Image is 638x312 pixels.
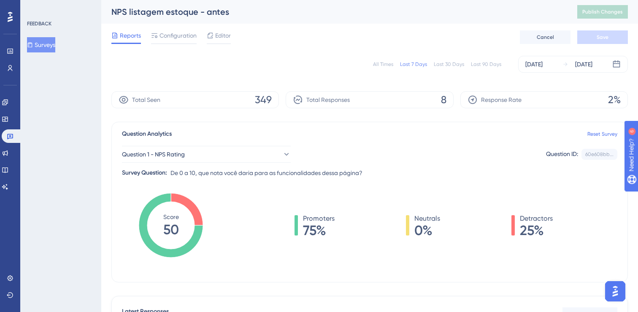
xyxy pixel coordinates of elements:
div: Last 90 Days [471,61,501,68]
span: Promoters [303,213,335,224]
div: Question ID: [546,149,578,160]
div: NPS listagem estoque - antes [111,6,556,18]
span: Cancel [537,34,554,41]
button: Publish Changes [577,5,628,19]
span: Total Responses [306,95,350,105]
button: Save [577,30,628,44]
div: Survey Question: [122,168,167,178]
div: Last 7 Days [400,61,427,68]
span: Configuration [159,30,197,41]
div: 6 [59,4,61,11]
span: Detractors [520,213,553,224]
span: 25% [520,224,553,237]
tspan: 50 [163,222,179,238]
span: Save [597,34,608,41]
span: Reports [120,30,141,41]
span: Question Analytics [122,129,172,139]
span: 2% [608,93,621,107]
button: Question 1 - NPS Rating [122,146,291,163]
div: All Times [373,61,393,68]
span: 75% [303,224,335,237]
span: De 0 a 10, que nota você daria para as funcionalidades dessa página? [170,168,362,178]
span: 8 [441,93,446,107]
span: Total Seen [132,95,160,105]
div: [DATE] [525,59,543,69]
span: Editor [215,30,231,41]
button: Cancel [520,30,570,44]
span: Neutrals [414,213,440,224]
span: 0% [414,224,440,237]
div: 60e608bb... [585,151,614,158]
a: Reset Survey [587,131,617,137]
button: Surveys [27,37,55,52]
tspan: Score [163,213,179,220]
span: Publish Changes [582,8,623,15]
div: Last 30 Days [434,61,464,68]
iframe: UserGuiding AI Assistant Launcher [603,279,628,304]
span: Need Help? [20,2,53,12]
div: [DATE] [575,59,592,69]
div: FEEDBACK [27,20,51,27]
span: Response Rate [481,95,522,105]
span: 349 [255,93,272,107]
span: Question 1 - NPS Rating [122,149,185,159]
